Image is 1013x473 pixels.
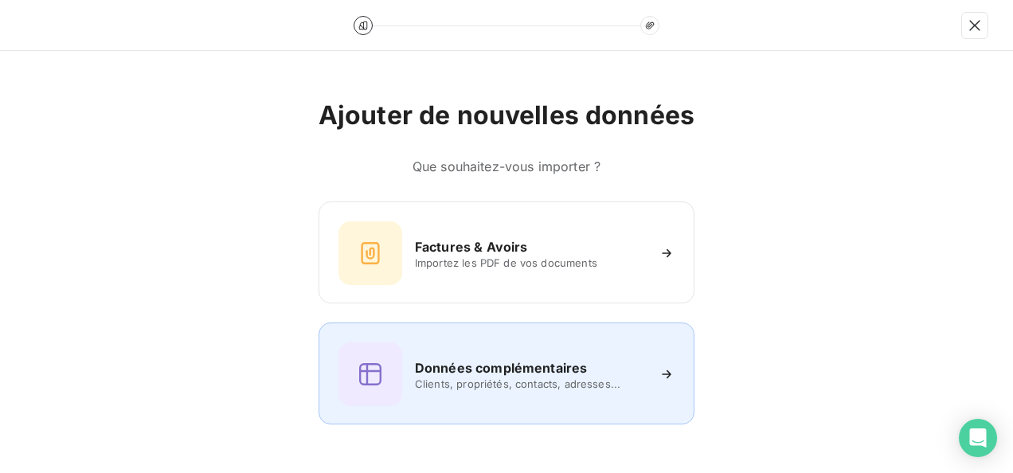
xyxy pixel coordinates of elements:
h6: Données complémentaires [415,358,587,377]
span: Clients, propriétés, contacts, adresses... [415,377,646,390]
h6: Que souhaitez-vous importer ? [319,157,694,176]
h6: Factures & Avoirs [415,237,528,256]
div: Open Intercom Messenger [959,419,997,457]
span: Importez les PDF de vos documents [415,256,646,269]
h2: Ajouter de nouvelles données [319,100,694,131]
